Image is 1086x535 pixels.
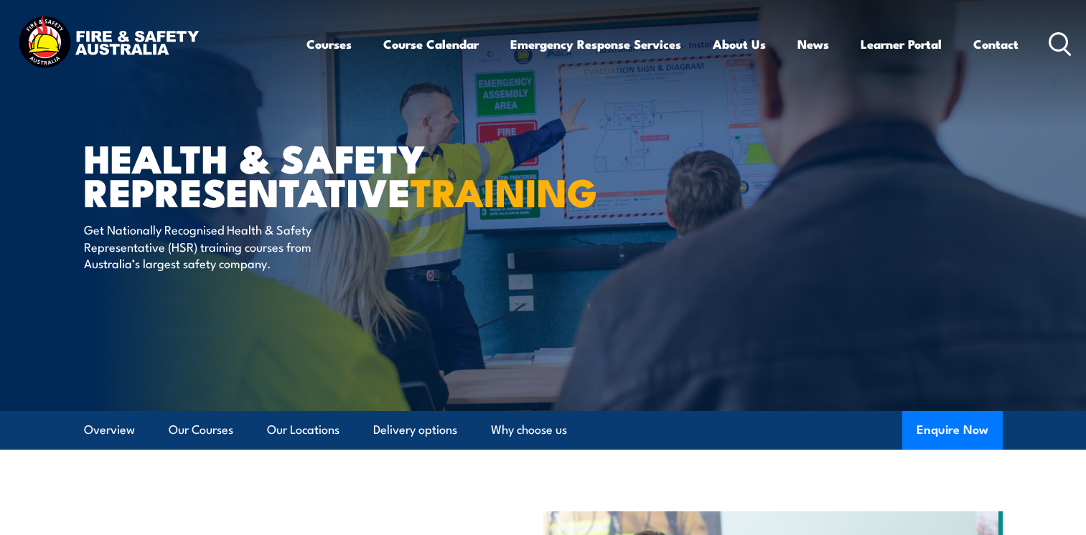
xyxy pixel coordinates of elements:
[84,411,135,449] a: Overview
[373,411,457,449] a: Delivery options
[84,141,439,207] h1: Health & Safety Representative
[861,25,942,63] a: Learner Portal
[169,411,233,449] a: Our Courses
[267,411,340,449] a: Our Locations
[491,411,567,449] a: Why choose us
[84,221,346,271] p: Get Nationally Recognised Health & Safety Representative (HSR) training courses from Australia’s ...
[383,25,479,63] a: Course Calendar
[306,25,352,63] a: Courses
[797,25,829,63] a: News
[713,25,766,63] a: About Us
[510,25,681,63] a: Emergency Response Services
[902,411,1003,450] button: Enquire Now
[411,161,597,220] strong: TRAINING
[973,25,1019,63] a: Contact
